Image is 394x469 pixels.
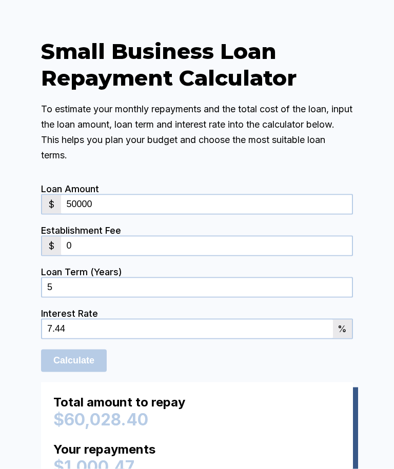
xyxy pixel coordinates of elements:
div: $ [42,195,61,214]
div: Total amount to repay [53,395,341,430]
div: $ [42,237,61,255]
div: Establishment Fee [41,225,353,236]
div: Loan Amount [41,183,353,194]
input: 0 [42,320,333,338]
p: To estimate your monthly repayments and the total cost of the loan, input the loan amount, loan t... [41,101,353,163]
input: 0 [61,237,352,255]
h2: Small Business Loan Repayment Calculator [41,38,353,91]
input: 0 [61,195,352,214]
input: Calculate [41,350,107,372]
div: Interest Rate [41,308,353,319]
div: Loan Term (Years) [41,267,353,277]
div: % [333,320,352,338]
input: 0 [42,278,352,297]
div: $60,028.40 [53,410,341,430]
